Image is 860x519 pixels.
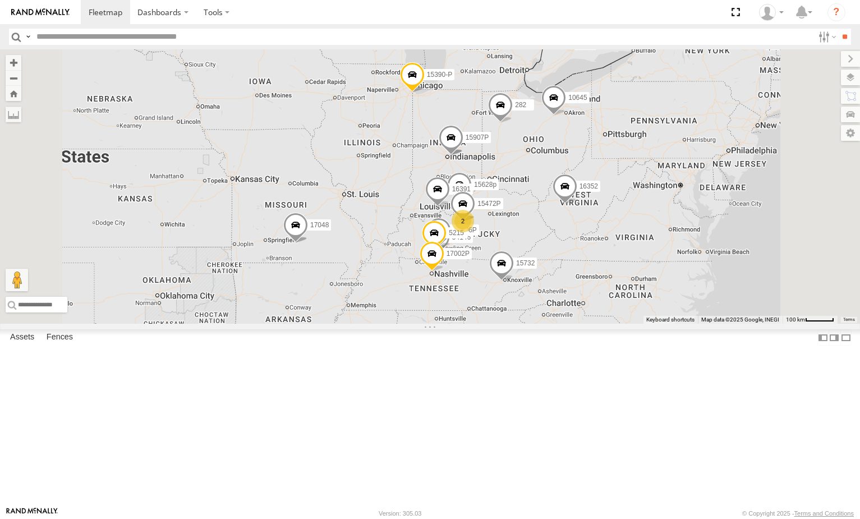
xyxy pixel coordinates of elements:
[446,250,469,258] span: 17002P
[11,8,70,16] img: rand-logo.svg
[6,55,21,70] button: Zoom in
[6,70,21,86] button: Zoom out
[817,329,829,346] label: Dock Summary Table to the Left
[786,316,805,323] span: 100 km
[453,226,476,234] span: 15906P
[827,3,845,21] i: ?
[379,510,421,517] div: Version: 305.03
[516,259,534,267] span: 15732
[465,133,488,141] span: 15907P
[24,29,33,45] label: Search Query
[449,229,464,237] span: 5215
[646,316,695,324] button: Keyboard shortcuts
[41,330,79,346] label: Fences
[843,318,855,322] a: Terms
[742,510,854,517] div: © Copyright 2025 -
[452,210,474,232] div: 2
[477,199,500,207] span: 15472P
[701,316,779,323] span: Map data ©2025 Google, INEGI
[6,508,58,519] a: Visit our Website
[568,93,587,101] span: 10645
[6,269,28,291] button: Drag Pegman onto the map to open Street View
[310,221,328,229] span: 17048
[515,101,526,109] span: 282
[814,29,838,45] label: Search Filter Options
[6,86,21,101] button: Zoom Home
[755,4,788,21] div: Paul Withrow
[829,329,840,346] label: Dock Summary Table to the Right
[426,71,452,79] span: 15390-P
[4,330,40,346] label: Assets
[579,182,597,190] span: 16352
[452,233,470,241] span: 54146
[794,510,854,517] a: Terms and Conditions
[6,107,21,122] label: Measure
[841,125,860,141] label: Map Settings
[783,316,838,324] button: Map Scale: 100 km per 48 pixels
[474,181,496,189] span: 15628p
[452,185,470,193] span: 16391
[840,329,852,346] label: Hide Summary Table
